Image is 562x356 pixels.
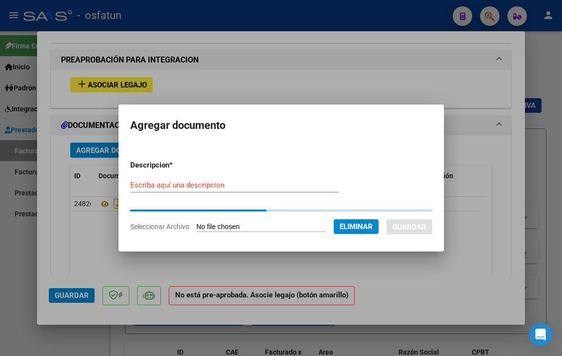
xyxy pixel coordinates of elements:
[334,219,379,234] button: Eliminar
[529,323,552,346] div: Open Intercom Messenger
[130,223,189,230] span: Seleccionar Archivo
[340,222,373,231] span: Eliminar
[386,219,432,234] button: Guardar
[130,116,432,135] h2: Agregar documento
[392,223,426,231] span: Guardar
[130,160,221,171] p: Descripcion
